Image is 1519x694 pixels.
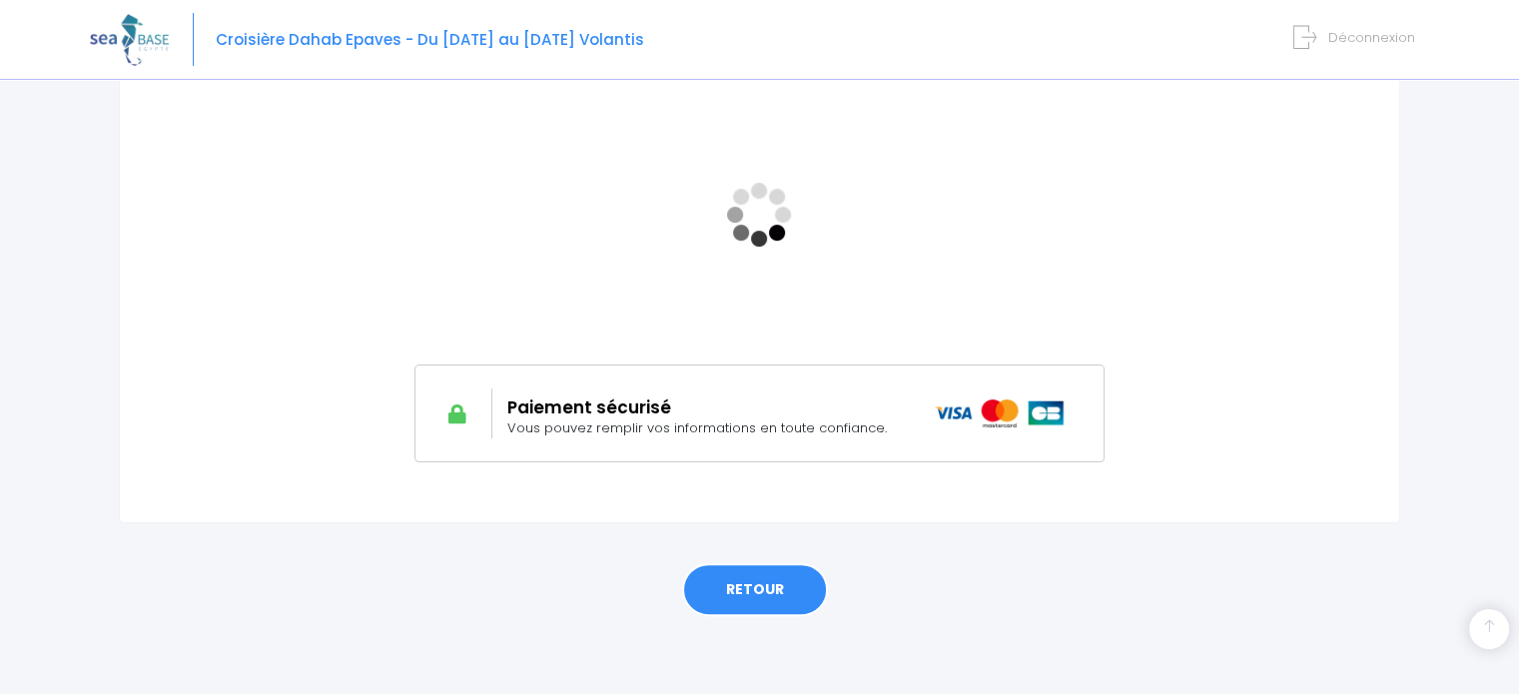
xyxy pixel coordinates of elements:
h2: Paiement sécurisé [507,397,905,417]
span: Déconnexion [1328,28,1415,47]
img: icons_paiement_securise@2x.png [935,399,1066,427]
span: Croisière Dahab Epaves - Du [DATE] au [DATE] Volantis [216,29,644,50]
iframe: <!-- //required --> [414,65,1105,364]
span: Vous pouvez remplir vos informations en toute confiance. [507,418,887,437]
a: RETOUR [682,563,828,617]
